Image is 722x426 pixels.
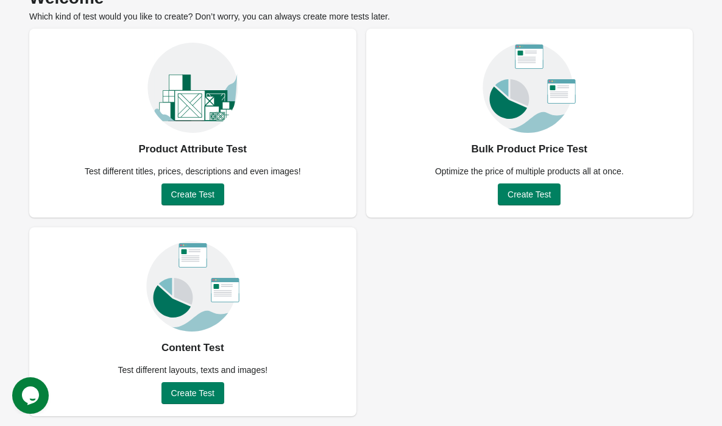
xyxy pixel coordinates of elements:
button: Create Test [498,183,561,205]
div: Product Attribute Test [138,140,247,159]
button: Create Test [161,382,224,404]
div: Content Test [161,338,224,358]
div: Optimize the price of multiple products all at once. [428,165,631,177]
div: Test different titles, prices, descriptions and even images! [77,165,308,177]
iframe: chat widget [12,377,51,414]
div: Bulk Product Price Test [471,140,587,159]
span: Create Test [508,190,551,199]
span: Create Test [171,190,214,199]
div: Test different layouts, texts and images! [110,364,275,376]
span: Create Test [171,388,214,398]
button: Create Test [161,183,224,205]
